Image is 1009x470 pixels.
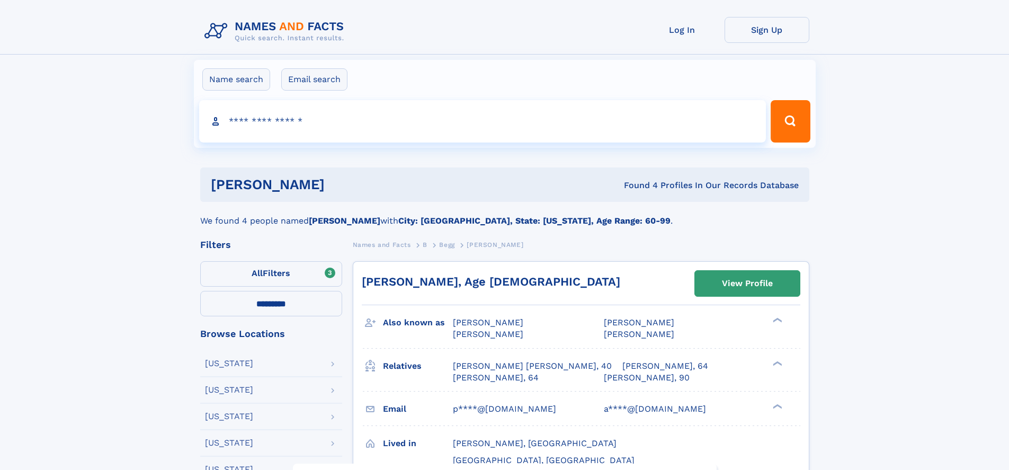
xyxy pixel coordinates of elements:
[622,360,708,372] a: [PERSON_NAME], 64
[453,438,617,448] span: [PERSON_NAME], [GEOGRAPHIC_DATA]
[453,317,523,327] span: [PERSON_NAME]
[695,271,800,296] a: View Profile
[604,329,674,339] span: [PERSON_NAME]
[383,434,453,453] h3: Lived in
[770,403,783,410] div: ❯
[202,68,270,91] label: Name search
[205,386,253,394] div: [US_STATE]
[200,17,353,46] img: Logo Names and Facts
[205,412,253,421] div: [US_STATE]
[252,268,263,278] span: All
[362,275,620,288] a: [PERSON_NAME], Age [DEMOGRAPHIC_DATA]
[771,100,810,143] button: Search Button
[423,238,427,251] a: B
[770,360,783,367] div: ❯
[211,178,475,191] h1: [PERSON_NAME]
[205,359,253,368] div: [US_STATE]
[640,17,725,43] a: Log In
[383,314,453,332] h3: Also known as
[453,360,612,372] a: [PERSON_NAME] [PERSON_NAME], 40
[281,68,347,91] label: Email search
[439,238,454,251] a: Begg
[200,202,809,227] div: We found 4 people named with .
[453,329,523,339] span: [PERSON_NAME]
[439,241,454,249] span: Begg
[467,241,523,249] span: [PERSON_NAME]
[398,216,671,226] b: City: [GEOGRAPHIC_DATA], State: [US_STATE], Age Range: 60-99
[200,240,342,250] div: Filters
[453,455,635,465] span: [GEOGRAPHIC_DATA], [GEOGRAPHIC_DATA]
[199,100,766,143] input: search input
[309,216,380,226] b: [PERSON_NAME]
[770,317,783,324] div: ❯
[725,17,809,43] a: Sign Up
[722,271,773,296] div: View Profile
[604,372,690,384] a: [PERSON_NAME], 90
[200,261,342,287] label: Filters
[200,329,342,339] div: Browse Locations
[604,317,674,327] span: [PERSON_NAME]
[205,439,253,447] div: [US_STATE]
[383,357,453,375] h3: Relatives
[423,241,427,249] span: B
[353,238,411,251] a: Names and Facts
[453,372,539,384] a: [PERSON_NAME], 64
[474,180,799,191] div: Found 4 Profiles In Our Records Database
[383,400,453,418] h3: Email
